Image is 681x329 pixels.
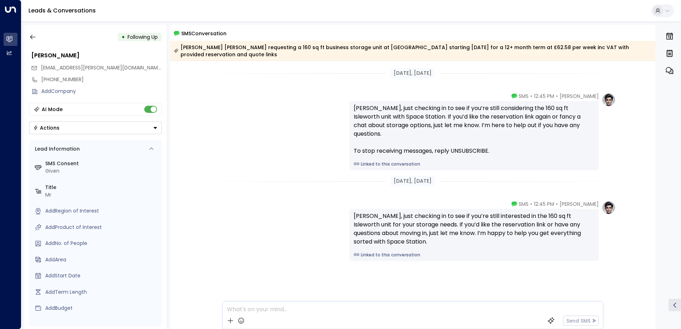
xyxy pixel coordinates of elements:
div: AddProduct of Interest [45,224,159,231]
div: Given [45,167,159,175]
button: Actions [29,121,162,134]
span: [EMAIL_ADDRESS][PERSON_NAME][DOMAIN_NAME] [41,64,162,71]
div: AddNo. of People [45,240,159,247]
div: [PERSON_NAME], just checking in to see if you’re still interested in the 160 sq ft Isleworth unit... [354,212,594,246]
span: 12:45 PM [534,93,554,100]
div: [PERSON_NAME], just checking in to see if you’re still considering the 160 sq ft Isleworth unit w... [354,104,594,155]
div: AddStart Date [45,272,159,280]
span: SMS [519,93,529,100]
label: Title [45,184,159,191]
img: profile-logo.png [602,200,616,215]
span: rza.fedder@gmail.com [41,64,162,72]
span: • [556,93,558,100]
a: Linked to this conversation [354,161,594,167]
div: [PERSON_NAME] [PERSON_NAME] requesting a 160 sq ft business storage unit at [GEOGRAPHIC_DATA] sta... [174,44,651,58]
div: Actions [33,125,59,131]
div: AddTerm Length [45,288,159,296]
div: [DATE], [DATE] [391,68,435,78]
label: SMS Consent [45,160,159,167]
a: Linked to this conversation [354,252,594,258]
div: [PERSON_NAME] [31,51,162,60]
span: • [530,93,532,100]
span: Following Up [128,33,158,41]
div: AddArea [45,256,159,263]
a: Leads & Conversations [28,6,96,15]
div: AddRegion of Interest [45,207,159,215]
div: • [121,31,125,43]
img: profile-logo.png [602,93,616,107]
span: • [530,200,532,208]
span: SMS Conversation [181,29,227,37]
span: 12:45 PM [534,200,554,208]
div: AI Mode [42,106,63,113]
div: [PHONE_NUMBER] [41,76,162,83]
span: • [556,200,558,208]
div: Button group with a nested menu [29,121,162,134]
span: SMS [519,200,529,208]
label: Source [45,321,159,328]
div: AddBudget [45,304,159,312]
div: [DATE], [DATE] [391,176,435,186]
div: AddCompany [41,88,162,95]
div: Lead Information [32,145,80,153]
span: [PERSON_NAME] [560,93,599,100]
div: Mr [45,191,159,199]
span: [PERSON_NAME] [560,200,599,208]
